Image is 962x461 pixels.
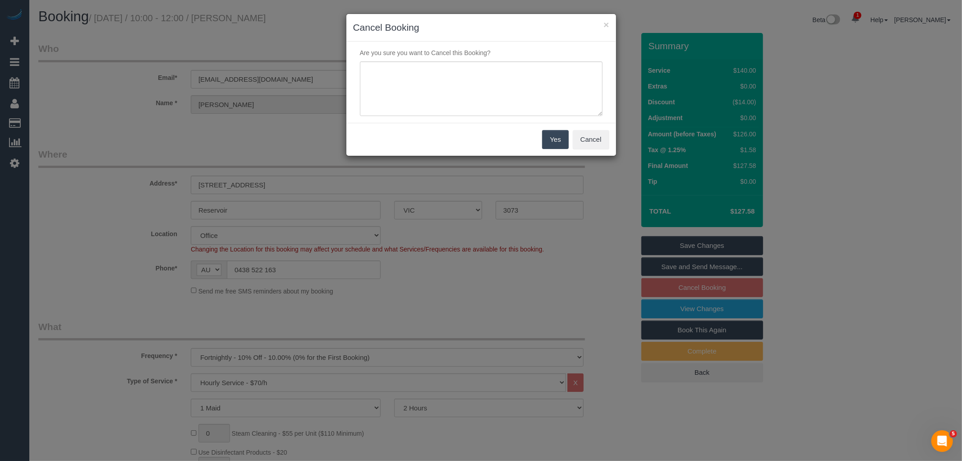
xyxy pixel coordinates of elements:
[931,430,953,452] iframe: Intercom live chat
[346,14,616,156] sui-modal: Cancel Booking
[573,130,609,149] button: Cancel
[353,21,609,34] h3: Cancel Booking
[603,20,609,29] button: ×
[542,130,568,149] button: Yes
[950,430,957,438] span: 5
[353,48,609,57] p: Are you sure you want to Cancel this Booking?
